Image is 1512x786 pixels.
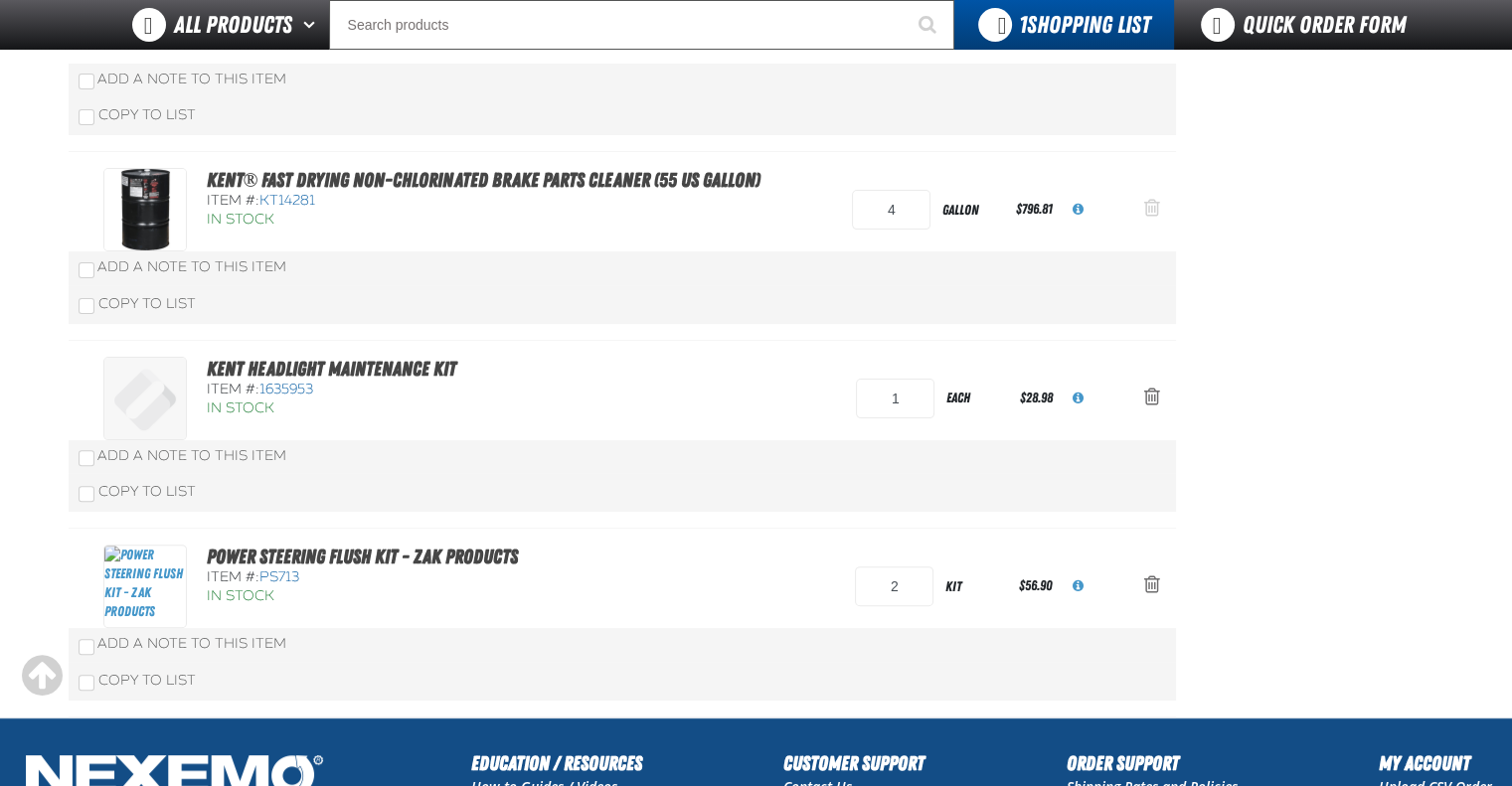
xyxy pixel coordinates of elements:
div: In Stock [207,399,582,418]
span: Add a Note to This Item [97,258,286,275]
h2: Order Support [1067,748,1238,778]
a: Kent Headlight Maintenance Kit [207,357,456,381]
div: In Stock [207,587,582,606]
input: Product Quantity [855,566,933,606]
a: Kent® Fast Drying Non-Chlorinated Brake Parts Cleaner (55 US gallon) [207,168,760,192]
h2: My Account [1379,748,1492,778]
button: View All Prices for 1635953 [1057,377,1099,420]
span: All Products [174,7,292,43]
button: View All Prices for PS713 [1057,564,1099,608]
input: Product Quantity [852,190,930,230]
div: Item #: [207,192,760,211]
button: Action Remove Kent Headlight Maintenance Kit from Shopping Cart [1128,377,1176,420]
span: Add a Note to This Item [97,635,286,652]
label: Copy To List [79,672,196,689]
input: Product Quantity [856,379,934,418]
span: PS713 [259,568,299,585]
label: Copy To List [79,106,196,123]
div: In Stock [207,211,760,230]
div: Scroll to the top [20,654,64,698]
span: Add a Note to This Item [97,71,286,87]
a: Power Steering Flush Kit - ZAK Products [207,545,518,568]
input: Add a Note to This Item [79,74,94,89]
button: Action Remove Power Steering Flush Kit - ZAK Products from Shopping Cart [1128,564,1176,608]
div: gallon [930,188,1012,233]
button: Action Remove Kent® Fast Drying Non-Chlorinated Brake Parts Cleaner (55 US gallon) from Shopping ... [1128,188,1176,232]
div: Item #: [207,381,582,399]
input: Add a Note to This Item [79,639,94,655]
button: View All Prices for KT14281 [1057,188,1099,232]
span: Shopping List [1019,11,1150,39]
input: Copy To List [79,675,94,691]
strong: 1 [1019,11,1027,39]
span: $796.81 [1016,201,1053,217]
h2: Education / Resources [471,748,642,778]
span: 1635953 [259,381,313,397]
h2: Customer Support [783,748,924,778]
span: Add a Note to This Item [97,447,286,464]
label: Copy To List [79,483,196,500]
span: $28.98 [1020,390,1053,405]
input: Copy To List [79,486,94,502]
input: Copy To List [79,109,94,125]
span: $56.90 [1019,577,1053,593]
input: Copy To List [79,298,94,314]
input: Add a Note to This Item [79,450,94,466]
span: KT14281 [259,192,315,209]
div: each [934,376,1016,420]
input: Add a Note to This Item [79,262,94,278]
label: Copy To List [79,295,196,312]
div: kit [933,564,1015,609]
div: Item #: [207,568,582,587]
